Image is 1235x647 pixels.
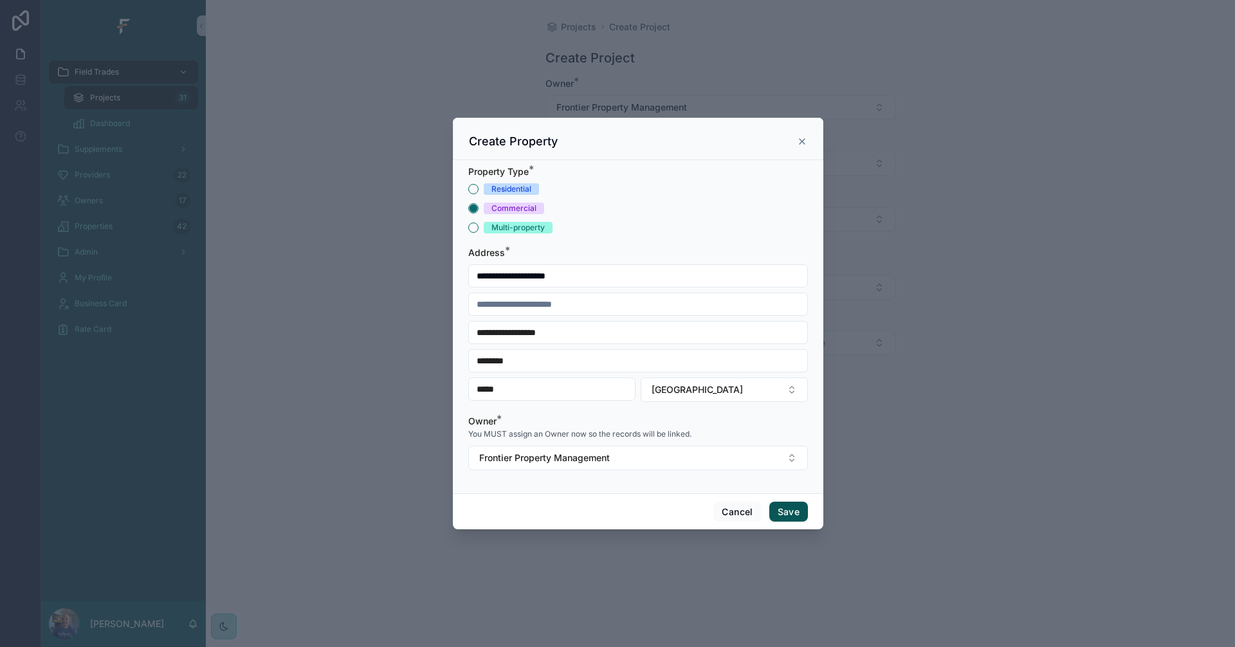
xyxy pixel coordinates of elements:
[491,203,536,214] div: Commercial
[468,247,505,258] span: Address
[468,429,691,439] span: You MUST assign an Owner now so the records will be linked.
[491,183,531,195] div: Residential
[713,502,761,522] button: Cancel
[479,451,610,464] span: Frontier Property Management
[468,446,808,470] button: Select Button
[468,415,497,426] span: Owner
[468,166,529,177] span: Property Type
[469,134,558,149] h3: Create Property
[491,222,545,233] div: Multi-property
[652,383,743,396] span: [GEOGRAPHIC_DATA]
[641,378,808,402] button: Select Button
[769,502,808,522] button: Save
